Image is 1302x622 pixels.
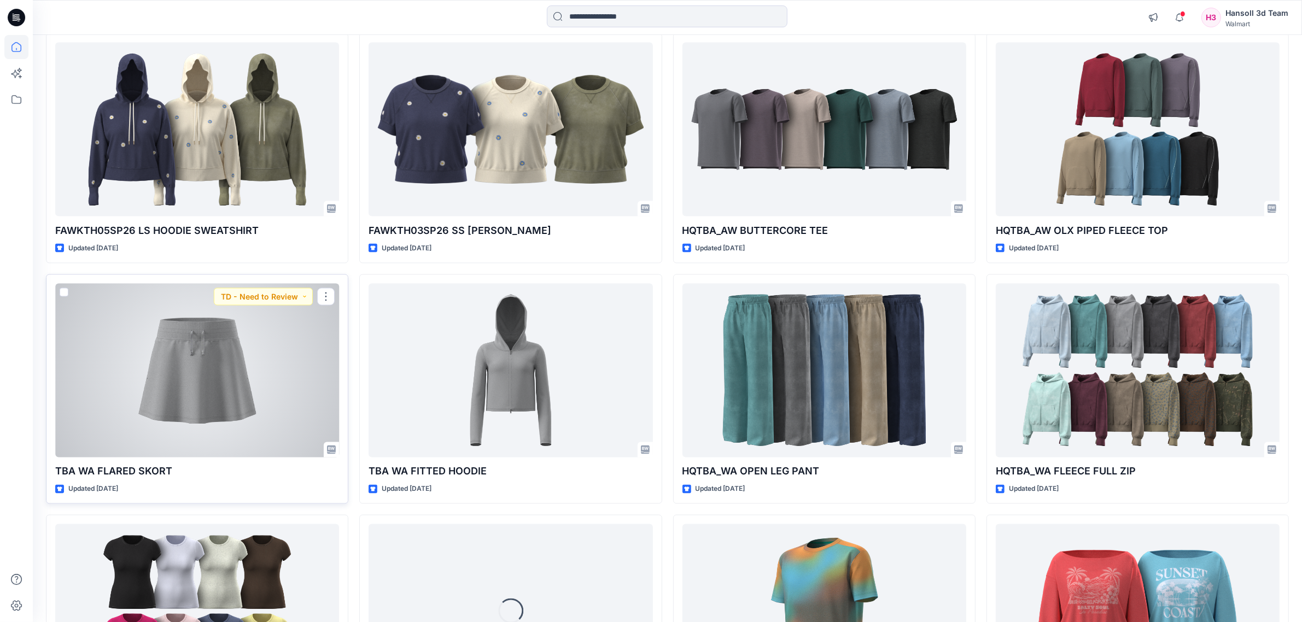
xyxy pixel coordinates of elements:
div: Hansoll 3d Team [1225,7,1288,20]
p: HQTBA_AW OLX PIPED FLEECE TOP [996,223,1280,238]
p: Updated [DATE] [696,243,745,254]
p: Updated [DATE] [382,243,431,254]
p: Updated [DATE] [1009,243,1059,254]
a: FAWKTH03SP26 SS RAGLAN SWEATSHIRT [369,43,652,216]
a: TBA WA FITTED HOODIE [369,284,652,457]
a: FAWKTH05SP26 LS HOODIE SWEATSHIRT [55,43,339,216]
div: H3 [1201,8,1221,27]
a: HQTBA_WA OPEN LEG PANT [682,284,966,457]
a: HQTBA_AW OLX PIPED FLEECE TOP [996,43,1280,216]
a: HQTBA_WA FLEECE FULL ZIP [996,284,1280,457]
p: HQTBA_AW BUTTERCORE TEE [682,223,966,238]
p: HQTBA_WA FLEECE FULL ZIP [996,464,1280,479]
p: TBA WA FITTED HOODIE [369,464,652,479]
p: Updated [DATE] [68,484,118,495]
div: Walmart [1225,20,1288,28]
p: Updated [DATE] [1009,484,1059,495]
p: FAWKTH03SP26 SS [PERSON_NAME] [369,223,652,238]
a: TBA WA FLARED SKORT [55,284,339,457]
p: Updated [DATE] [68,243,118,254]
p: Updated [DATE] [382,484,431,495]
p: FAWKTH05SP26 LS HOODIE SWEATSHIRT [55,223,339,238]
a: HQTBA_AW BUTTERCORE TEE [682,43,966,216]
p: HQTBA_WA OPEN LEG PANT [682,464,966,479]
p: Updated [DATE] [696,484,745,495]
p: TBA WA FLARED SKORT [55,464,339,479]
